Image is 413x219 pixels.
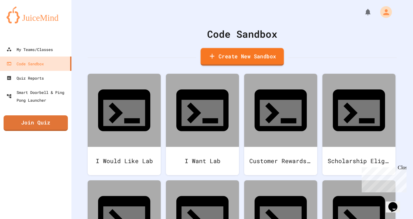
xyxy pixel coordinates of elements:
[322,147,395,175] div: Scholarship Eligibility Lab
[6,45,53,53] div: My Teams/Classes
[6,60,44,68] div: Code Sandbox
[6,6,65,23] img: logo-orange.svg
[244,147,317,175] div: Customer Rewards Lab
[6,88,69,104] div: Smart Doorbell & Ping Pong Launcher
[88,147,161,175] div: I Would Like Lab
[322,74,395,175] a: Scholarship Eligibility Lab
[88,74,161,175] a: I Would Like Lab
[166,74,239,175] a: I Want Lab
[6,74,44,82] div: Quiz Reports
[88,27,397,41] div: Code Sandbox
[386,193,407,213] iframe: chat widget
[3,3,45,41] div: Chat with us now!Close
[373,5,394,19] div: My Account
[352,6,373,18] div: My Notifications
[359,165,407,192] iframe: chat widget
[244,74,317,175] a: Customer Rewards Lab
[4,115,68,131] a: Join Quiz
[201,48,284,66] a: Create New Sandbox
[166,147,239,175] div: I Want Lab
